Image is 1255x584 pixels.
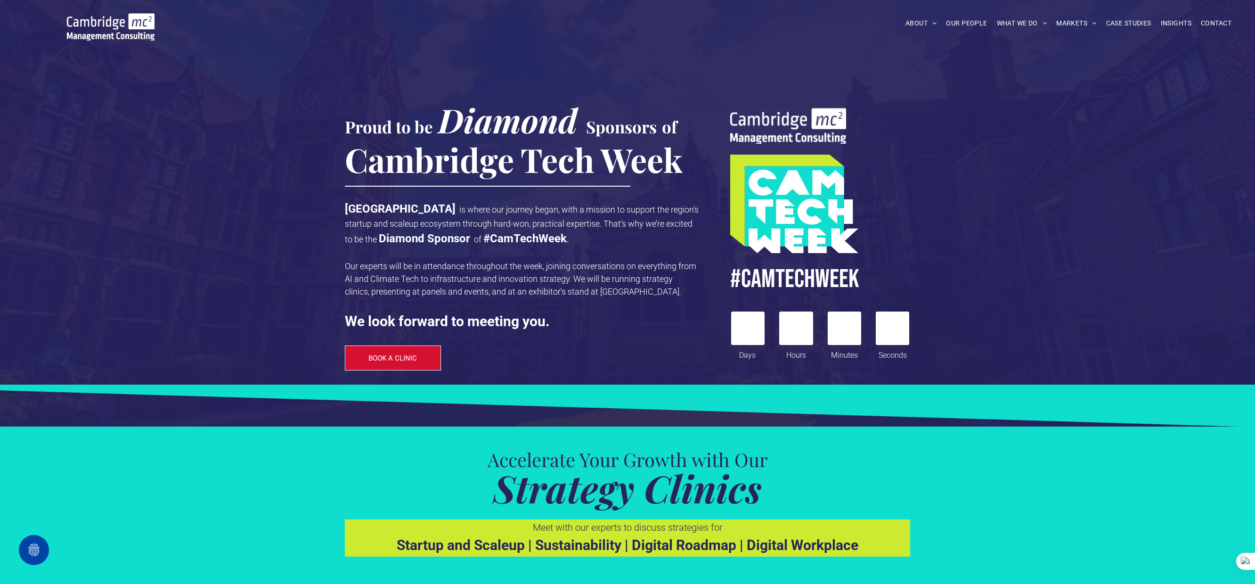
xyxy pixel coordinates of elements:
strong: #CamTechWeek [483,232,567,245]
div: Minutes [828,345,861,361]
a: ABOUT [901,16,942,31]
span: Accelerate Your Growth with Our [488,447,768,472]
span: Sponsors [586,115,657,138]
span: Our experts will be in attendance throughout the week, joining conversations on everything from A... [345,261,696,296]
div: Seconds [876,345,909,361]
div: Hours [780,345,813,361]
span: Meet with our experts to discuss strategies for [533,522,723,533]
a: WHAT WE DO [992,16,1052,31]
span: Cambridge Tech Week [345,137,683,181]
span: . [567,234,569,244]
span: of [474,234,481,244]
img: Go to Homepage [67,13,155,41]
span: of [662,115,677,138]
div: Days [731,345,764,361]
strong: [GEOGRAPHIC_DATA] [345,202,456,215]
a: OUR PEOPLE [941,16,992,31]
a: CONTACT [1196,16,1236,31]
img: A turquoise and lime green geometric graphic with the words CAM TECH WEEK in bold white letters s... [730,155,858,253]
span: BOOK A CLINIC [368,354,417,362]
span: #CamTECHWEEK [730,263,859,295]
strong: Startup and Scaleup | Sustainability | Digital Roadmap | Digital Workplace [397,537,858,553]
strong: Diamond Sponsor [379,232,470,245]
span: Diamond [438,98,578,142]
a: INSIGHTS [1156,16,1196,31]
span: is where our journey began, with a mission to support the region’s startup and scaleup ecosystem ... [345,205,699,244]
strong: We look forward to meeting you. [345,313,550,329]
span: Proud to be [345,115,433,138]
a: MARKETS [1051,16,1101,31]
a: BOOK A CLINIC [345,345,441,370]
strong: Strategy Clinics [493,462,762,513]
a: CASE STUDIES [1101,16,1156,31]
